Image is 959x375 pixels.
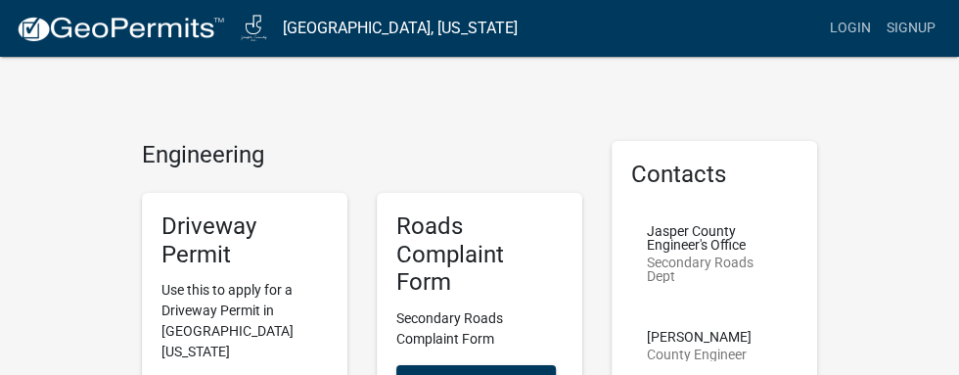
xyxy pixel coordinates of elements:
p: [PERSON_NAME] [647,330,752,344]
img: Jasper County, Iowa [241,15,267,41]
h4: Engineering [142,141,582,169]
a: Login [822,10,879,47]
p: Jasper County Engineer's Office [647,224,782,252]
p: County Engineer [647,348,752,361]
a: Signup [879,10,943,47]
p: Secondary Roads Complaint Form [396,308,563,350]
h5: Contacts [631,161,798,189]
h5: Driveway Permit [161,212,328,269]
h5: Roads Complaint Form [396,212,563,297]
p: Secondary Roads Dept [647,256,782,283]
p: Use this to apply for a Driveway Permit in [GEOGRAPHIC_DATA] [US_STATE] [161,280,328,362]
a: [GEOGRAPHIC_DATA], [US_STATE] [283,12,518,45]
